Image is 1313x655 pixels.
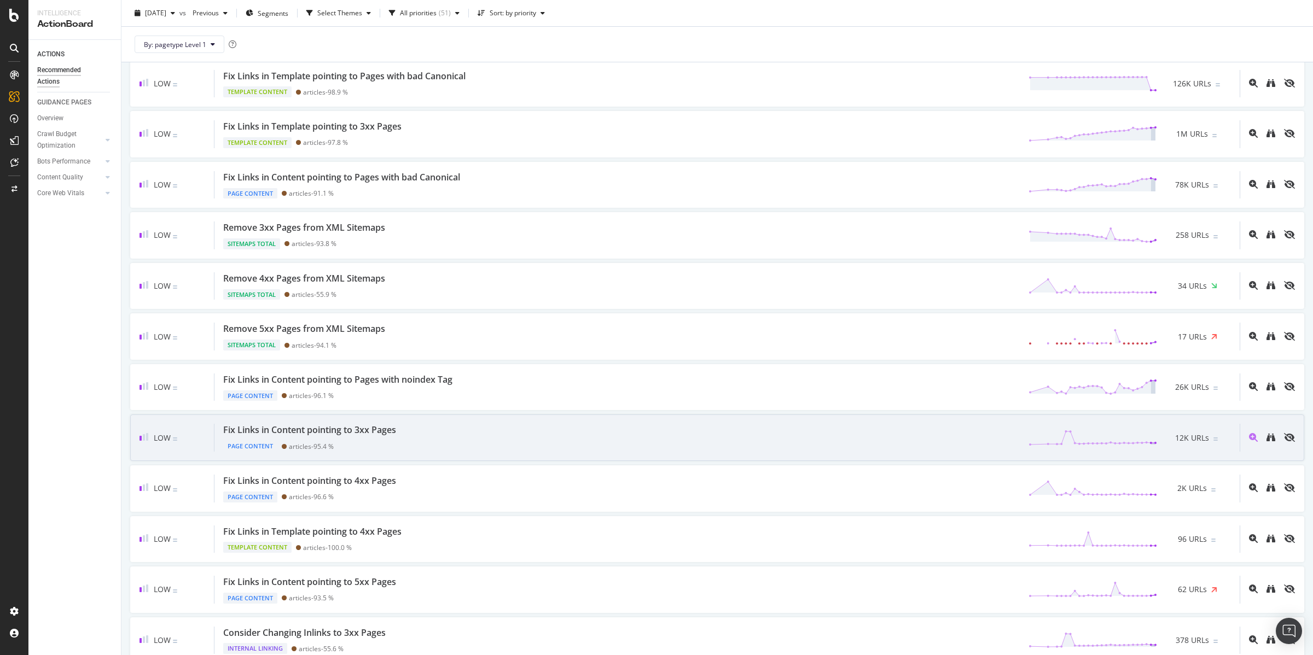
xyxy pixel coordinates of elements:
div: Fix Links in Content pointing to Pages with noindex Tag [223,373,452,386]
div: binoculars [1266,332,1275,341]
span: 26K URLs [1175,382,1209,393]
div: articles - 93.5 % [289,594,334,602]
div: Fix Links in Content pointing to Pages with bad Canonical [223,171,460,184]
button: Sort: by priority [473,4,549,22]
div: articles - 91.1 % [289,189,334,197]
span: Low [154,635,171,645]
img: Equal [173,640,177,643]
div: binoculars [1266,79,1275,87]
a: binoculars [1266,332,1275,342]
a: Overview [37,113,113,124]
div: Fix Links in Template pointing to 3xx Pages [223,120,402,133]
img: Equal [1212,134,1217,137]
div: binoculars [1266,382,1275,391]
img: Equal [1213,437,1218,441]
div: eye-slash [1284,180,1295,189]
a: binoculars [1266,585,1275,594]
img: Equal [1211,488,1216,492]
span: 34 URLs [1178,280,1207,291]
img: Equal [173,488,177,492]
img: Equal [173,437,177,441]
button: Select Themes [302,4,375,22]
div: magnifying-glass-plus [1249,332,1258,341]
div: eye-slash [1284,332,1295,341]
div: binoculars [1266,534,1275,543]
div: Consider Changing Inlinks to 3xx Pages [223,627,386,639]
button: By: pagetype Level 1 [135,36,224,53]
div: magnifying-glass-plus [1249,534,1258,543]
a: Crawl Budget Optimization [37,128,102,151]
a: binoculars [1266,535,1275,544]
div: binoculars [1266,433,1275,442]
div: binoculars [1266,180,1275,189]
div: Template Content [223,542,292,553]
div: Overview [37,113,63,124]
div: articles - 98.9 % [303,88,348,96]
div: ActionBoard [37,18,112,31]
a: binoculars [1266,130,1275,139]
img: Equal [173,134,177,137]
a: binoculars [1266,636,1275,645]
div: Page Content [223,441,277,452]
div: Page Content [223,188,277,199]
div: binoculars [1266,230,1275,239]
div: Sort: by priority [490,10,536,16]
span: 258 URLs [1176,230,1209,241]
div: eye-slash [1284,483,1295,492]
div: eye-slash [1284,433,1295,442]
a: binoculars [1266,79,1275,89]
div: ACTIONS [37,49,65,60]
div: Fix Links in Content pointing to 5xx Pages [223,576,396,588]
span: 378 URLs [1176,635,1209,646]
a: binoculars [1266,484,1275,493]
a: binoculars [1266,282,1275,291]
div: Intelligence [37,9,112,18]
span: 78K URLs [1175,179,1209,190]
span: Low [154,179,171,190]
div: magnifying-glass-plus [1249,180,1258,189]
img: Equal [1213,387,1218,390]
img: Equal [1213,640,1218,643]
span: Low [154,483,171,493]
span: Low [154,534,171,544]
div: Select Themes [317,10,362,16]
div: Template Content [223,86,292,97]
div: Sitemaps Total [223,289,280,300]
div: articles - 55.6 % [299,645,344,653]
div: Core Web Vitals [37,188,84,199]
img: Equal [173,387,177,390]
a: binoculars [1266,434,1275,443]
div: Bots Performance [37,156,90,167]
span: Low [154,382,171,392]
span: vs [179,8,188,17]
span: 17 URLs [1178,331,1207,342]
button: Previous [188,4,232,22]
span: 2K URLs [1177,483,1207,494]
span: 62 URLs [1178,584,1207,595]
span: Low [154,280,171,291]
span: 96 URLs [1178,534,1207,545]
div: Page Content [223,492,277,502]
span: Low [154,432,171,443]
a: Bots Performance [37,156,102,167]
div: GUIDANCE PAGES [37,97,91,108]
span: Low [154,331,171,342]
div: magnifying-glass-plus [1249,129,1258,138]
div: Template Content [223,137,292,148]
div: Fix Links in Content pointing to 4xx Pages [223,475,396,487]
span: 1M URLs [1176,128,1208,139]
div: magnifying-glass-plus [1249,281,1258,290]
div: eye-slash [1284,79,1295,87]
div: Sitemaps Total [223,238,280,249]
div: magnifying-glass-plus [1249,382,1258,391]
button: All priorities(51) [385,4,464,22]
a: Core Web Vitals [37,188,102,199]
a: binoculars [1266,180,1275,190]
div: binoculars [1266,635,1275,644]
div: Sitemaps Total [223,340,280,350]
img: Equal [1211,539,1216,542]
div: articles - 96.1 % [289,391,334,400]
div: articles - 93.8 % [292,239,336,248]
span: Low [154,584,171,594]
div: Recommended Actions [37,65,103,87]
